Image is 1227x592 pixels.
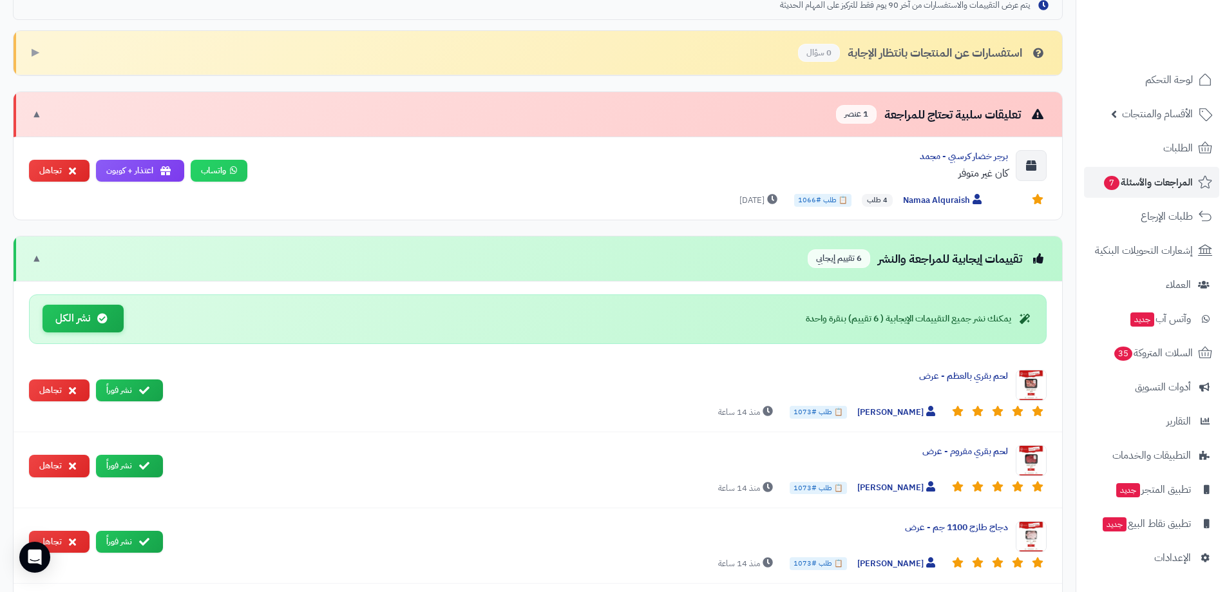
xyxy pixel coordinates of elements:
[1130,312,1154,327] span: جديد
[1084,508,1219,539] a: تطبيق نقاط البيعجديد
[173,445,1008,458] div: لحم بقري مفروم - عرض
[739,194,781,207] span: [DATE]
[96,379,163,402] button: نشر فوراً
[173,521,1008,534] div: دجاج طازج 1100 جم - عرض
[1129,310,1191,328] span: وآتس آب
[258,166,1008,181] div: كان غير متوفر
[29,160,90,182] button: تجاهل
[1166,276,1191,294] span: العملاء
[1113,344,1193,362] span: السلات المتروكة
[1084,167,1219,198] a: المراجعات والأسئلة7
[1084,303,1219,334] a: وآتس آبجديد
[96,531,163,553] button: نشر فوراً
[790,557,847,570] span: 📋 طلب #1073
[1084,440,1219,471] a: التطبيقات والخدمات
[1103,517,1127,531] span: جديد
[1084,338,1219,368] a: السلات المتروكة35
[1095,242,1193,260] span: إشعارات التحويلات البنكية
[96,160,184,182] button: اعتذار + كوبون
[1135,378,1191,396] span: أدوات التسويق
[1084,372,1219,403] a: أدوات التسويق
[806,312,1033,325] div: يمكنك نشر جميع التقييمات الإيجابية ( 6 تقييم) بنقرة واحدة
[173,370,1008,383] div: لحم بقري بالعظم - عرض
[790,482,847,495] span: 📋 طلب #1073
[1016,370,1047,401] img: Product
[1084,133,1219,164] a: الطلبات
[29,379,90,402] button: تجاهل
[718,557,776,570] span: منذ 14 ساعة
[808,249,870,268] span: 6 تقييم إيجابي
[29,455,90,477] button: تجاهل
[32,251,42,266] span: ▼
[1145,71,1193,89] span: لوحة التحكم
[718,482,776,495] span: منذ 14 ساعة
[1084,269,1219,300] a: العملاء
[798,44,1047,62] div: استفسارات عن المنتجات بانتظار الإجابة
[96,455,163,477] button: نشر فوراً
[794,194,851,207] span: 📋 طلب #1066
[43,305,124,332] button: نشر الكل
[1115,481,1191,499] span: تطبيق المتجر
[1114,347,1132,361] span: 35
[1084,474,1219,505] a: تطبيق المتجرجديد
[1101,515,1191,533] span: تطبيق نقاط البيع
[1163,139,1193,157] span: الطلبات
[1084,201,1219,232] a: طلبات الإرجاع
[1084,235,1219,266] a: إشعارات التحويلات البنكية
[32,45,39,60] span: ▶
[857,557,938,571] span: [PERSON_NAME]
[1141,207,1193,225] span: طلبات الإرجاع
[808,249,1047,268] div: تقييمات إيجابية للمراجعة والنشر
[1084,406,1219,437] a: التقارير
[1084,64,1219,95] a: لوحة التحكم
[836,105,1047,124] div: تعليقات سلبية تحتاج للمراجعة
[1112,446,1191,464] span: التطبيقات والخدمات
[836,105,877,124] span: 1 عنصر
[258,150,1008,163] div: برجر خضار كرسبي - مجمد
[29,531,90,553] button: تجاهل
[1154,549,1191,567] span: الإعدادات
[191,160,247,182] a: واتساب
[790,406,847,419] span: 📋 طلب #1073
[1016,521,1047,552] img: Product
[1084,542,1219,573] a: الإعدادات
[903,194,985,207] span: Namaa Alquraish
[862,194,893,207] span: 4 طلب
[32,107,42,122] span: ▼
[718,406,776,419] span: منذ 14 ساعة
[857,481,938,495] span: [PERSON_NAME]
[1016,445,1047,476] img: Product
[857,406,938,419] span: [PERSON_NAME]
[798,44,840,62] span: 0 سؤال
[19,542,50,573] div: Open Intercom Messenger
[1103,173,1193,191] span: المراجعات والأسئلة
[1166,412,1191,430] span: التقارير
[1116,483,1140,497] span: جديد
[1122,105,1193,123] span: الأقسام والمنتجات
[1104,176,1119,190] span: 7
